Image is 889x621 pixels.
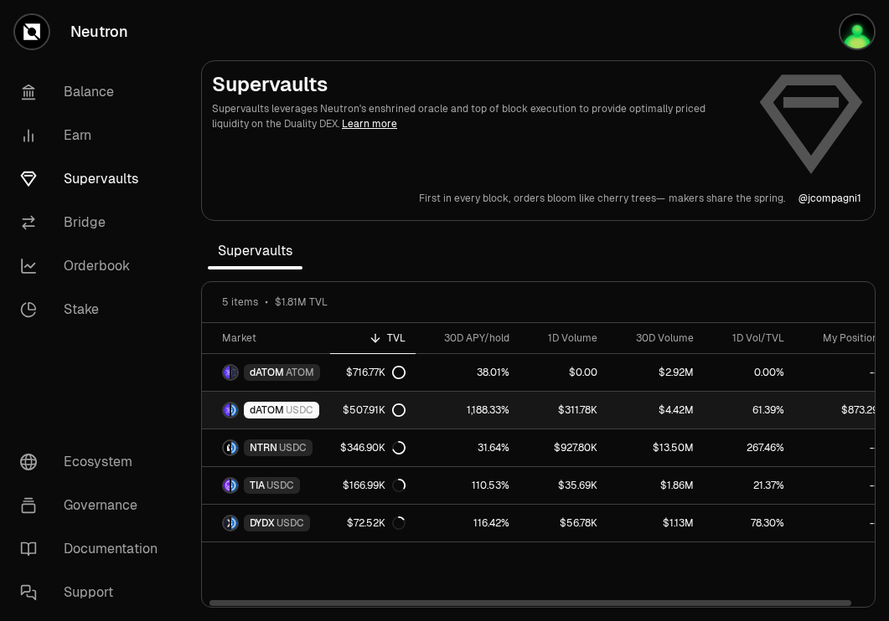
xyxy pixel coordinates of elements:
a: Balance [7,70,181,114]
h2: Supervaults [212,71,744,98]
a: Learn more [342,117,397,131]
a: Documentation [7,527,181,571]
div: 30D Volume [618,331,694,345]
a: Supervaults [7,157,181,201]
span: Supervaults [208,234,302,268]
a: $716.77K [330,354,416,391]
div: $716.77K [346,366,406,379]
a: 267.46% [704,429,794,466]
a: 21.37% [704,467,794,504]
img: Atom Staking [840,15,874,49]
span: USDC [277,516,304,530]
a: 61.39% [704,392,794,429]
a: $1.86M [607,467,704,504]
span: dATOM [250,403,284,417]
div: TVL [340,331,406,345]
p: First in every block, [419,192,510,205]
img: dATOM Logo [224,366,230,379]
p: Supervaults leverages Neutron's enshrined oracle and top of block execution to provide optimally ... [212,101,744,131]
span: ATOM [286,366,314,379]
a: $346.90K [330,429,416,466]
span: dATOM [250,366,284,379]
a: dATOM LogoUSDC LogodATOMUSDC [202,392,330,429]
span: NTRN [250,441,277,454]
a: 1,188.33% [416,392,519,429]
img: USDC Logo [231,441,237,454]
a: $56.78K [519,505,607,541]
img: TIA Logo [224,479,230,492]
span: TIA [250,479,265,492]
span: USDC [279,441,307,454]
a: First in every block,orders bloom like cherry trees—makers share the spring. [419,192,785,205]
span: $1.81M TVL [275,295,328,309]
a: 78.30% [704,505,794,541]
a: Earn [7,114,181,157]
p: @ jcompagni1 [799,192,861,205]
div: 30D APY/hold [426,331,509,345]
p: orders bloom like cherry trees— [514,192,665,205]
a: $2.92M [607,354,704,391]
a: $1.13M [607,505,704,541]
a: Governance [7,484,181,527]
a: NTRN LogoUSDC LogoNTRNUSDC [202,429,330,466]
a: $4.42M [607,392,704,429]
a: Stake [7,288,181,331]
a: 38.01% [416,354,519,391]
div: $166.99K [343,479,406,492]
img: DYDX Logo [224,516,230,530]
a: $927.80K [519,429,607,466]
a: 31.64% [416,429,519,466]
a: $13.50M [607,429,704,466]
div: My Position [804,331,878,345]
img: USDC Logo [231,403,237,417]
div: $507.91K [343,403,406,417]
img: NTRN Logo [224,441,230,454]
a: Ecosystem [7,440,181,484]
a: 116.42% [416,505,519,541]
img: ATOM Logo [231,366,237,379]
span: DYDX [250,516,275,530]
a: $311.78K [519,392,607,429]
a: 110.53% [416,467,519,504]
div: $72.52K [347,516,406,530]
a: 0.00% [704,354,794,391]
a: DYDX LogoUSDC LogoDYDXUSDC [202,505,330,541]
a: $0.00 [519,354,607,391]
div: 1D Vol/TVL [714,331,784,345]
a: $507.91K [330,392,416,429]
a: $35.69K [519,467,607,504]
p: makers share the spring. [669,192,785,205]
span: 5 items [222,295,258,309]
img: USDC Logo [231,479,237,492]
a: $166.99K [330,467,416,504]
span: USDC [266,479,294,492]
img: dATOM Logo [224,403,230,417]
div: $346.90K [340,441,406,454]
span: USDC [286,403,313,417]
a: dATOM LogoATOM LogodATOMATOM [202,354,330,391]
a: @jcompagni1 [799,192,861,205]
img: USDC Logo [231,516,237,530]
a: Orderbook [7,244,181,288]
div: Market [222,331,320,345]
a: Bridge [7,201,181,244]
a: $72.52K [330,505,416,541]
a: Support [7,571,181,614]
div: 1D Volume [530,331,597,345]
a: TIA LogoUSDC LogoTIAUSDC [202,467,330,504]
